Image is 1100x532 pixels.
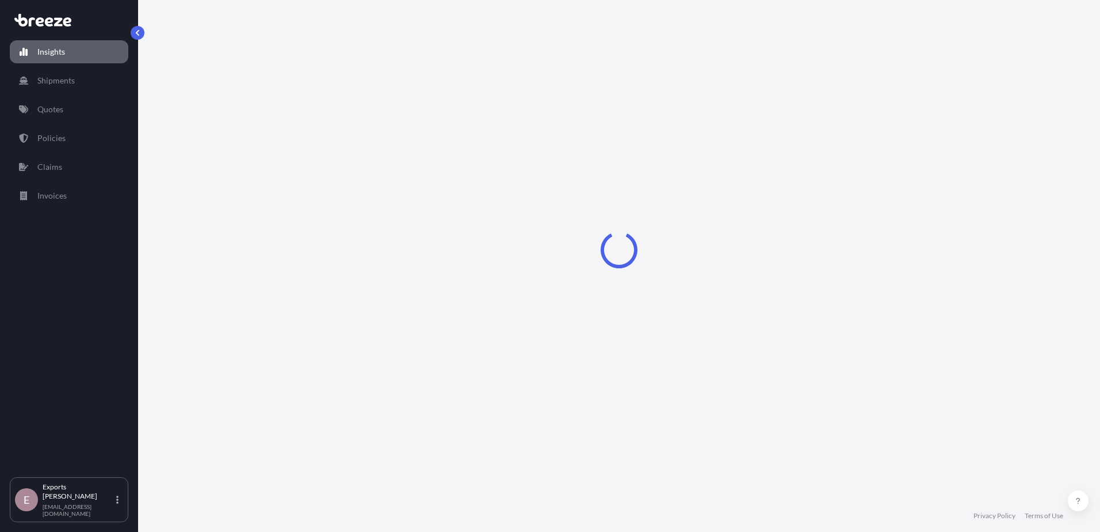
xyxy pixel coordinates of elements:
[10,98,128,121] a: Quotes
[37,46,65,58] p: Insights
[10,155,128,178] a: Claims
[10,184,128,207] a: Invoices
[43,503,114,517] p: [EMAIL_ADDRESS][DOMAIN_NAME]
[37,161,62,173] p: Claims
[10,40,128,63] a: Insights
[24,494,29,506] span: E
[37,104,63,115] p: Quotes
[10,127,128,150] a: Policies
[37,190,67,202] p: Invoices
[37,75,75,86] p: Shipments
[10,69,128,92] a: Shipments
[1025,511,1063,520] a: Terms of Use
[37,132,66,144] p: Policies
[43,482,114,501] p: Exports [PERSON_NAME]
[973,511,1015,520] a: Privacy Policy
